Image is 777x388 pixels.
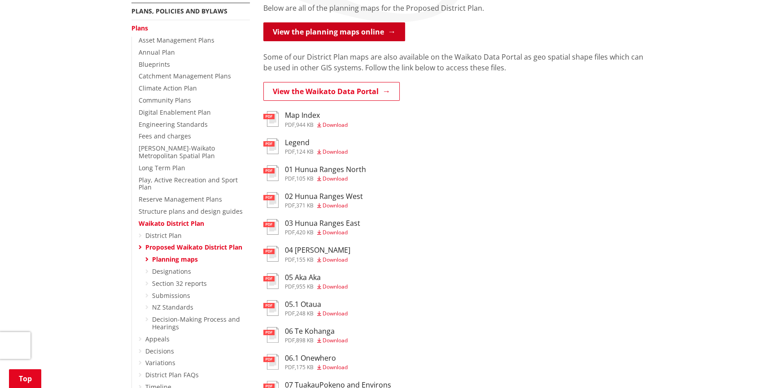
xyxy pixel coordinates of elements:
[139,84,197,92] a: Climate Action Plan
[285,149,348,155] div: ,
[285,273,348,282] h3: 05 Aka Aka
[139,219,204,228] a: Waikato District Plan
[285,202,295,209] span: pdf
[152,255,198,263] a: Planning maps
[296,202,314,209] span: 371 KB
[139,195,222,203] a: Reserve Management Plans
[152,315,240,331] a: Decision-Making Process and Hearings
[263,52,646,73] p: Some of our District Plan maps are also available on the Waikato Data Portal as geo spatial shape...
[285,311,348,316] div: ,
[285,336,295,344] span: pdf
[263,246,279,262] img: document-pdf.svg
[296,121,314,129] span: 944 KB
[263,192,363,208] a: 02 Hunua Ranges West pdf,371 KB Download
[139,72,231,80] a: Catchment Management Plans
[263,22,405,41] a: View the planning maps online
[285,165,366,174] h3: 01 Hunua Ranges North
[285,327,348,336] h3: 06 Te Kohanga
[263,300,279,316] img: document-pdf.svg
[263,165,279,181] img: document-pdf.svg
[9,369,41,388] a: Top
[285,256,295,263] span: pdf
[736,350,768,383] iframe: Messenger Launcher
[285,111,348,120] h3: Map Index
[139,207,243,216] a: Structure plans and design guides
[263,219,360,235] a: 03 Hunua Ranges East pdf,420 KB Download
[285,175,295,182] span: pdf
[323,175,348,182] span: Download
[296,175,314,182] span: 105 KB
[285,148,295,155] span: pdf
[285,230,360,235] div: ,
[296,310,314,317] span: 248 KB
[323,336,348,344] span: Download
[323,256,348,263] span: Download
[145,358,175,367] a: Variations
[139,132,191,140] a: Fees and charges
[263,300,348,316] a: 05.1 Otaua pdf,248 KB Download
[285,300,348,309] h3: 05.1 Otaua
[263,165,366,181] a: 01 Hunua Ranges North pdf,105 KB Download
[152,267,191,276] a: Designations
[152,291,190,300] a: Submissions
[296,336,314,344] span: 898 KB
[131,24,148,32] a: Plans
[285,310,295,317] span: pdf
[285,121,295,129] span: pdf
[139,108,211,116] a: Digital Enablement Plan
[285,363,295,371] span: pdf
[285,338,348,343] div: ,
[131,7,227,15] a: Plans, policies and bylaws
[145,243,242,251] a: Proposed Waikato District Plan
[145,335,170,343] a: Appeals
[285,246,350,254] h3: 04 [PERSON_NAME]
[145,347,174,355] a: Decisions
[263,192,279,208] img: document-pdf.svg
[285,176,366,181] div: ,
[263,354,348,370] a: 06.1 Onewhero pdf,175 KB Download
[263,111,279,127] img: document-pdf.svg
[152,279,207,288] a: Section 32 reports
[285,365,348,370] div: ,
[263,327,279,343] img: document-pdf.svg
[285,354,348,362] h3: 06.1 Onewhero
[263,138,348,155] a: Legend pdf,124 KB Download
[263,273,279,289] img: document-pdf.svg
[323,310,348,317] span: Download
[152,303,193,311] a: NZ Standards
[263,111,348,127] a: Map Index pdf,944 KB Download
[263,219,279,235] img: document-pdf.svg
[139,96,191,104] a: Community Plans
[296,228,314,236] span: 420 KB
[263,246,350,262] a: 04 [PERSON_NAME] pdf,155 KB Download
[323,283,348,290] span: Download
[323,363,348,371] span: Download
[323,121,348,129] span: Download
[285,257,350,263] div: ,
[296,283,314,290] span: 955 KB
[323,148,348,155] span: Download
[285,122,348,128] div: ,
[285,283,295,290] span: pdf
[285,284,348,289] div: ,
[139,144,215,160] a: [PERSON_NAME]-Waikato Metropolitan Spatial Plan
[263,354,279,370] img: document-pdf.svg
[285,203,363,208] div: ,
[139,164,185,172] a: Long Term Plan
[139,36,214,44] a: Asset Management Plans
[145,371,199,379] a: District Plan FAQs
[139,176,238,192] a: Play, Active Recreation and Sport Plan
[296,256,314,263] span: 155 KB
[285,228,295,236] span: pdf
[285,138,348,147] h3: Legend
[296,148,314,155] span: 124 KB
[145,231,182,240] a: District Plan
[285,192,363,201] h3: 02 Hunua Ranges West
[263,82,400,101] a: View the Waikato Data Portal
[323,228,348,236] span: Download
[139,60,170,69] a: Blueprints
[263,3,646,13] p: Below are all of the planning maps for the Proposed District Plan.
[139,120,208,129] a: Engineering Standards
[139,48,175,56] a: Annual Plan
[323,202,348,209] span: Download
